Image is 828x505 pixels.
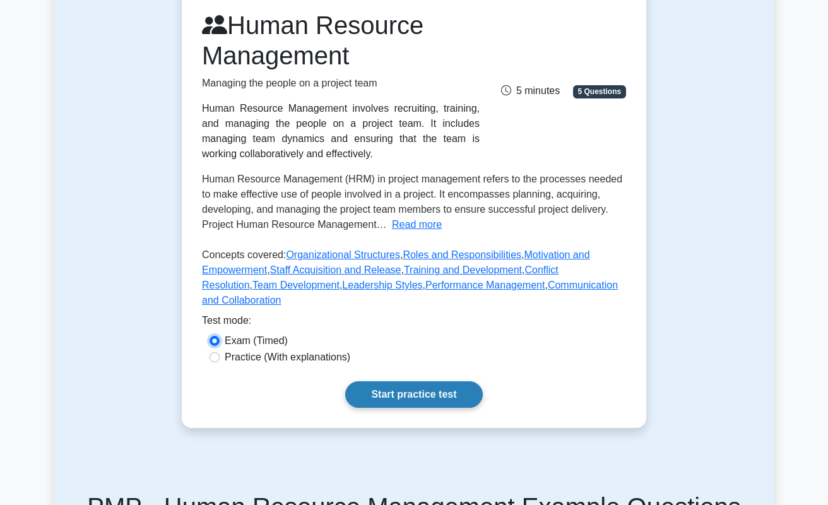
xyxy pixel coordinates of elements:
label: Practice (With explanations) [225,350,350,365]
label: Exam (Timed) [225,333,288,348]
a: Leadership Styles [342,280,422,290]
a: Conflict Resolution [202,264,559,290]
a: Roles and Responsibilities [403,249,521,260]
a: Staff Acquisition and Release [270,264,401,275]
button: Read more [392,217,442,232]
a: Training and Development [404,264,522,275]
a: Performance Management [425,280,545,290]
a: Start practice test [345,381,482,408]
span: 5 Questions [573,85,626,98]
span: 5 minutes [501,85,560,96]
p: Concepts covered: , , , , , , , , , [202,247,626,313]
span: Human Resource Management (HRM) in project management refers to the processes needed to make effe... [202,174,622,230]
h1: Human Resource Management [202,10,480,71]
a: Team Development [252,280,340,290]
p: Managing the people on a project team [202,76,480,91]
div: Human Resource Management involves recruiting, training, and managing the people on a project tea... [202,101,480,162]
a: Organizational Structures [286,249,400,260]
div: Test mode: [202,313,626,333]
